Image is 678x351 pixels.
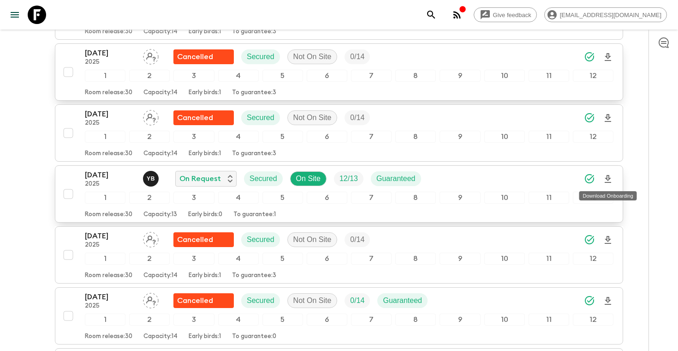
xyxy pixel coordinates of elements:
[218,314,259,326] div: 4
[189,272,221,279] p: Early birds: 1
[584,173,595,184] svg: Synced Successfully
[85,109,136,120] p: [DATE]
[143,296,159,303] span: Assign pack leader
[584,51,595,62] svg: Synced Successfully
[262,192,303,204] div: 5
[173,110,234,125] div: Flash Pack cancellation
[293,112,332,123] p: Not On Site
[484,314,525,326] div: 10
[484,131,525,143] div: 10
[55,287,623,345] button: [DATE]2025Assign pack leaderFlash Pack cancellationSecuredNot On SiteTrip FillGuaranteed123456789...
[345,293,370,308] div: Trip Fill
[351,253,392,265] div: 7
[602,174,613,185] svg: Download Onboarding
[262,70,303,82] div: 5
[232,28,276,36] p: To guarantee: 3
[241,110,280,125] div: Secured
[351,131,392,143] div: 7
[6,6,24,24] button: menu
[307,70,347,82] div: 6
[290,171,327,186] div: On Site
[218,253,259,265] div: 4
[143,171,161,187] button: YB
[85,89,132,97] p: Room release: 30
[544,7,667,22] div: [EMAIL_ADDRESS][DOMAIN_NAME]
[293,234,332,245] p: Not On Site
[85,333,132,340] p: Room release: 30
[143,272,178,279] p: Capacity: 14
[307,131,347,143] div: 6
[474,7,537,22] a: Give feedback
[247,112,274,123] p: Secured
[85,253,125,265] div: 1
[188,211,222,218] p: Early birds: 0
[179,173,221,184] p: On Request
[287,293,338,308] div: Not On Site
[395,70,436,82] div: 8
[143,235,159,242] span: Assign pack leader
[85,120,136,127] p: 2025
[232,150,276,157] p: To guarantee: 3
[218,70,259,82] div: 4
[189,150,221,157] p: Early birds: 1
[484,253,525,265] div: 10
[85,192,125,204] div: 1
[334,171,363,186] div: Trip Fill
[287,49,338,64] div: Not On Site
[488,12,536,18] span: Give feedback
[350,51,364,62] p: 0 / 14
[602,235,613,246] svg: Download Onboarding
[602,113,613,124] svg: Download Onboarding
[55,43,623,101] button: [DATE]2025Assign pack leaderFlash Pack cancellationSecuredNot On SiteTrip Fill123456789101112Room...
[573,314,613,326] div: 12
[350,295,364,306] p: 0 / 14
[189,28,221,36] p: Early birds: 1
[143,52,159,59] span: Assign pack leader
[383,295,422,306] p: Guaranteed
[129,253,170,265] div: 2
[143,113,159,120] span: Assign pack leader
[345,49,370,64] div: Trip Fill
[85,291,136,303] p: [DATE]
[262,314,303,326] div: 5
[351,192,392,204] div: 7
[85,169,136,181] p: [DATE]
[293,295,332,306] p: Not On Site
[440,253,480,265] div: 9
[287,232,338,247] div: Not On Site
[440,131,480,143] div: 9
[573,253,613,265] div: 12
[173,232,234,247] div: Flash Pack cancellation
[189,333,221,340] p: Early birds: 1
[247,234,274,245] p: Secured
[484,70,525,82] div: 10
[85,181,136,188] p: 2025
[573,131,613,143] div: 12
[129,70,170,82] div: 2
[350,112,364,123] p: 0 / 14
[307,253,347,265] div: 6
[350,234,364,245] p: 0 / 14
[529,131,569,143] div: 11
[85,28,132,36] p: Room release: 30
[555,12,666,18] span: [EMAIL_ADDRESS][DOMAIN_NAME]
[173,253,214,265] div: 3
[173,131,214,143] div: 3
[85,303,136,310] p: 2025
[395,253,436,265] div: 8
[529,192,569,204] div: 11
[440,70,480,82] div: 9
[129,131,170,143] div: 2
[85,48,136,59] p: [DATE]
[602,296,613,307] svg: Download Onboarding
[287,110,338,125] div: Not On Site
[573,70,613,82] div: 12
[232,272,276,279] p: To guarantee: 3
[307,314,347,326] div: 6
[173,293,234,308] div: Flash Pack cancellation
[241,49,280,64] div: Secured
[395,314,436,326] div: 8
[422,6,440,24] button: search adventures
[189,89,221,97] p: Early birds: 1
[241,293,280,308] div: Secured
